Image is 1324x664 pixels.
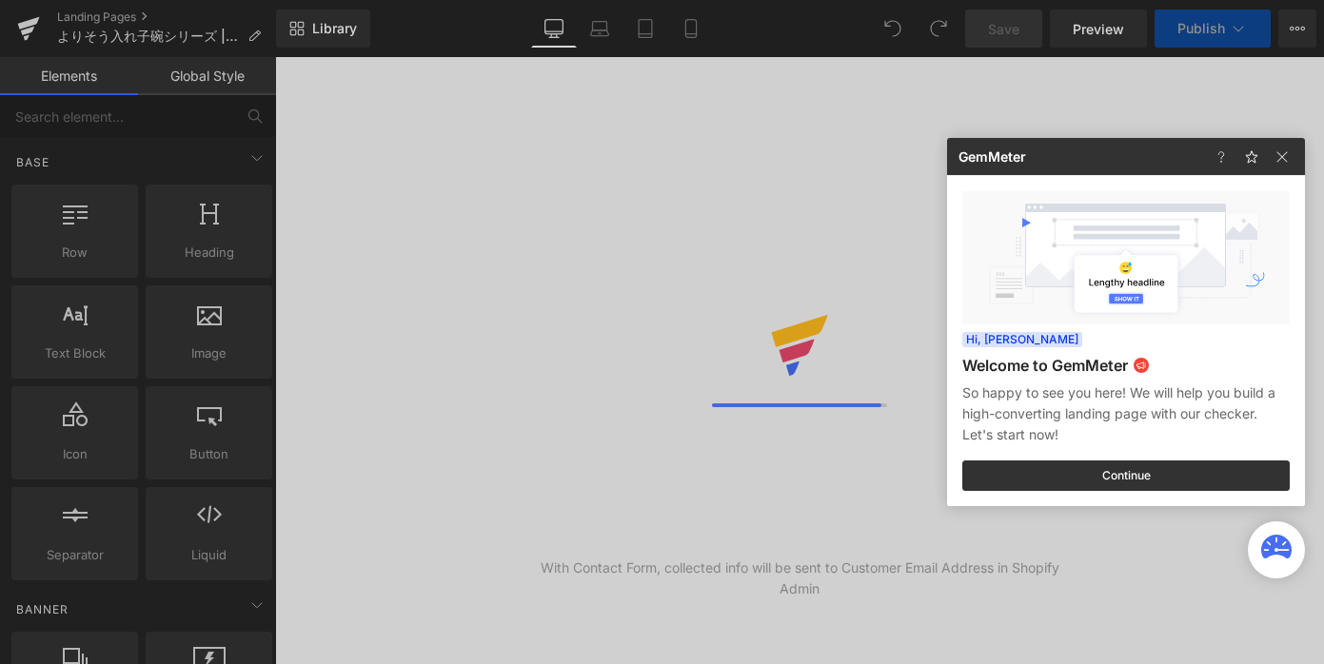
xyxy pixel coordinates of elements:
span: Hi, [PERSON_NAME] [962,332,1082,347]
h3: Welcome to GemMeter [962,356,1290,375]
img: close-icon.9c17502d.svg [1271,146,1294,168]
span: GemMeter [958,149,1026,165]
div: So happy to see you here! We will help you build a high-converting landing page with our checker.... [962,382,1290,445]
img: feedback-icon.f409a22e.svg [1240,146,1263,168]
img: Speaker [1134,358,1149,373]
img: faq-icon.827d6ecb.svg [1210,146,1233,168]
img: Introduction [962,191,1290,324]
button: Continue [962,460,1290,491]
